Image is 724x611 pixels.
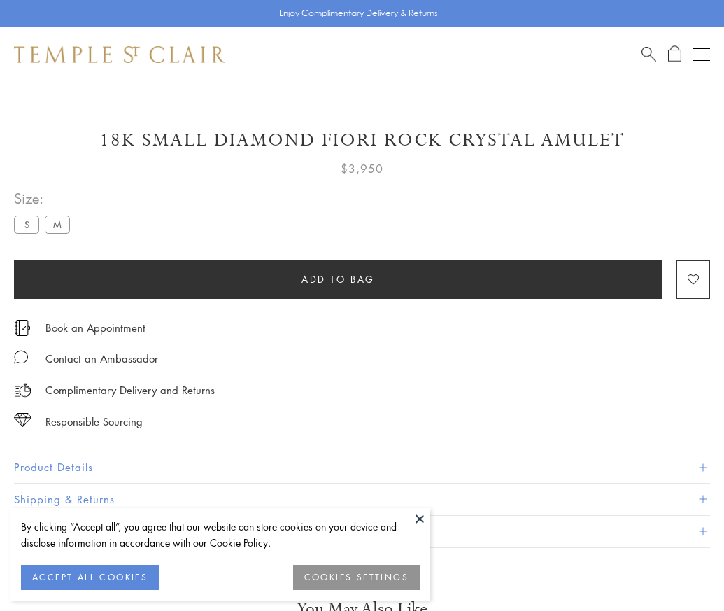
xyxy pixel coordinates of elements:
[14,350,28,364] img: MessageIcon-01_2.svg
[14,320,31,336] img: icon_appointment.svg
[279,6,438,20] p: Enjoy Complimentary Delivery & Returns
[45,216,70,233] label: M
[341,160,383,178] span: $3,950
[14,413,31,427] img: icon_sourcing.svg
[14,381,31,399] img: icon_delivery.svg
[301,272,375,287] span: Add to bag
[293,565,420,590] button: COOKIES SETTINGS
[14,216,39,233] label: S
[14,187,76,210] span: Size:
[45,350,158,367] div: Contact an Ambassador
[14,484,710,515] button: Shipping & Returns
[14,451,710,483] button: Product Details
[45,381,215,399] p: Complimentary Delivery and Returns
[14,46,225,63] img: Temple St. Clair
[45,413,143,430] div: Responsible Sourcing
[21,565,159,590] button: ACCEPT ALL COOKIES
[693,46,710,63] button: Open navigation
[668,45,681,63] a: Open Shopping Bag
[45,320,145,335] a: Book an Appointment
[21,519,420,551] div: By clicking “Accept all”, you agree that our website can store cookies on your device and disclos...
[14,128,710,153] h1: 18K Small Diamond Fiori Rock Crystal Amulet
[14,260,662,299] button: Add to bag
[641,45,656,63] a: Search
